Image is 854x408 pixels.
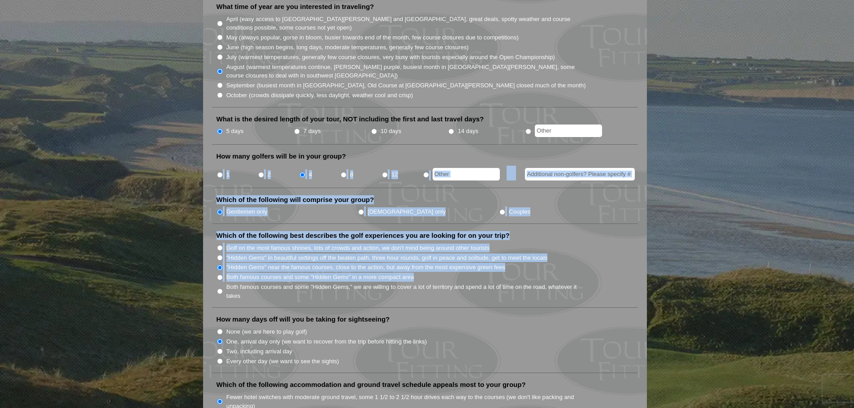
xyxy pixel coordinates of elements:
label: 10 days [381,127,401,136]
label: July (warmest temperatures, generally few course closures, very busy with tourists especially aro... [226,53,555,62]
label: 2 [268,170,271,179]
label: Which of the following accommodation and ground travel schedule appeals most to your group? [217,380,526,389]
label: Which of the following best describes the golf experiences you are looking for on your trip? [217,231,510,240]
label: September (busiest month in [GEOGRAPHIC_DATA], Old Course at [GEOGRAPHIC_DATA][PERSON_NAME] close... [226,81,586,90]
label: 14 days [458,127,478,136]
label: June (high season begins, long days, moderate temperatures, generally few course closures) [226,43,469,52]
label: May (always popular, gorse in bloom, busier towards end of the month, few course closures due to ... [226,33,519,42]
label: Both famous courses and some "Hidden Gems" in a more compact area [226,273,414,282]
label: 1 [226,170,230,179]
label: [DEMOGRAPHIC_DATA] only [368,207,446,216]
label: What time of year are you interested in traveling? [217,2,374,11]
label: Which of the following will comprise your group? [217,195,374,204]
label: 4 [309,170,312,179]
label: Both famous courses and some "Hidden Gems," we are willing to cover a lot of territory and spend ... [226,283,587,300]
input: Additional non-golfers? Please specify # [525,168,635,180]
label: Gentlemen only [226,207,268,216]
label: April (easy access to [GEOGRAPHIC_DATA][PERSON_NAME] and [GEOGRAPHIC_DATA], great deals, spotty w... [226,15,587,32]
label: 7 days [303,127,321,136]
label: None (we are here to play golf) [226,327,307,336]
label: Golf on the most famous shrines, lots of crowds and action, we don't mind being around other tour... [226,244,490,253]
label: One, arrival day only (we want to recover from the trip before hitting the links) [226,337,427,346]
label: How many golfers will be in your group? [217,152,346,161]
label: How many days off will you be taking for sightseeing? [217,315,390,324]
label: Every other day (we want to see the sights) [226,357,339,366]
input: Other [433,168,500,180]
label: "Hidden Gems" near the famous courses, close to the action, but away from the most expensive gree... [226,263,505,272]
label: Couples [509,207,530,216]
label: October (crowds dissipate quickly, less daylight, weather cool and crisp) [226,91,413,100]
label: 12 [391,170,398,179]
label: 5 days [226,127,244,136]
label: "Hidden Gems" in beautiful settings off the beaten path, three hour rounds, golf in peace and sol... [226,253,548,262]
label: August (warmest temperatures continue, [PERSON_NAME] purple, busiest month in [GEOGRAPHIC_DATA][P... [226,63,587,80]
label: What is the desired length of your tour, NOT including the first and last travel days? [217,115,484,124]
input: Other [535,125,602,137]
label: 8 [350,170,353,179]
label: Two, including arrival day [226,347,292,356]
